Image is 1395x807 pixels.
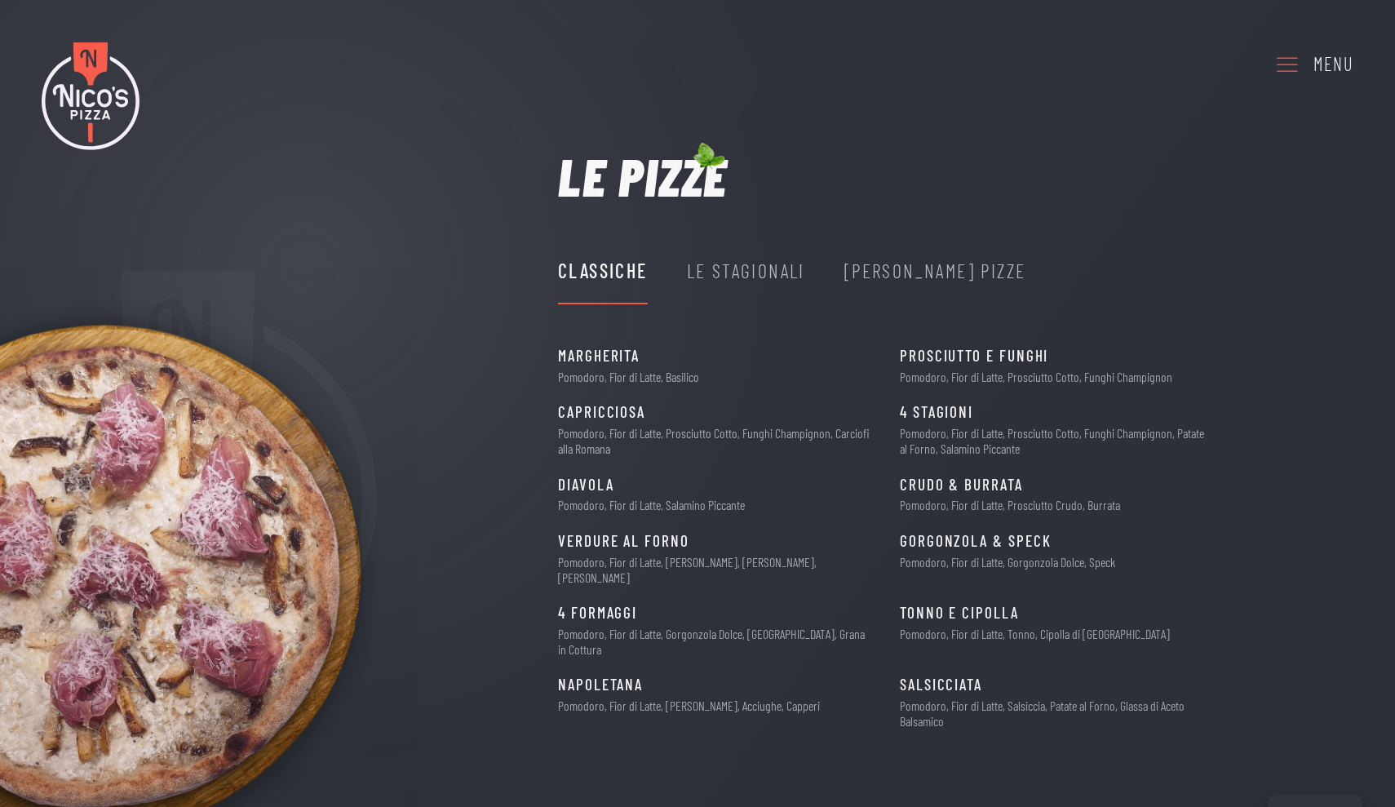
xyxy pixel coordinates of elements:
span: Capricciosa [558,400,645,425]
span: CRUDO & BURRATA [900,472,1023,498]
p: Pomodoro, Fior di Latte, Prosciutto Cotto, Funghi Champignon, Carciofi alla Romana [558,425,872,456]
h1: Le pizze [558,150,728,202]
span: Margherita [558,344,640,369]
p: Pomodoro, Fior di Latte, Salsiccia, Patate al Forno, Glassa di Aceto Balsamico [900,698,1214,729]
span: Gorgonzola & Speck [900,529,1052,554]
div: [PERSON_NAME] Pizze [844,255,1026,286]
p: Pomodoro, Fior di Latte, Prosciutto Cotto, Funghi Champignon, Patate al Forno, Salamino Piccante [900,425,1214,456]
span: Tonno e Cipolla [900,601,1019,626]
p: Pomodoro, Fior di Latte, Gorgonzola Dolce, Speck [900,554,1115,570]
p: Pomodoro, Fior di Latte, Salamino Piccante [558,497,745,512]
p: Pomodoro, Fior di Latte, Prosciutto Cotto, Funghi Champignon [900,369,1172,384]
p: Pomodoro, Fior di Latte, [PERSON_NAME], Acciughe, Capperi [558,698,820,713]
span: Verdure al Forno [558,529,689,554]
p: Pomodoro, Fior di Latte, Tonno, Cipolla di [GEOGRAPHIC_DATA] [900,626,1170,641]
p: Pomodoro, Fior di Latte, [PERSON_NAME], [PERSON_NAME], [PERSON_NAME] [558,554,872,585]
span: 4 Formaggi [558,601,637,626]
div: Menu [1313,50,1353,79]
p: Pomodoro, Fior di Latte, Basilico [558,369,699,384]
div: Classiche [558,255,648,286]
p: Pomodoro, Fior di Latte, Gorgonzola Dolce, [GEOGRAPHIC_DATA], Grana in Cottura [558,626,872,657]
div: Le Stagionali [687,255,805,286]
p: Pomodoro, Fior di Latte, Prosciutto Crudo, Burrata [900,497,1120,512]
span: 4 Stagioni [900,400,973,425]
a: Menu [1274,42,1353,86]
span: Diavola [558,472,613,498]
span: Salsicciata [900,672,982,698]
span: Napoletana [558,672,643,698]
img: Nico's Pizza Logo Colori [42,42,139,150]
span: Prosciutto e Funghi [900,344,1048,369]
